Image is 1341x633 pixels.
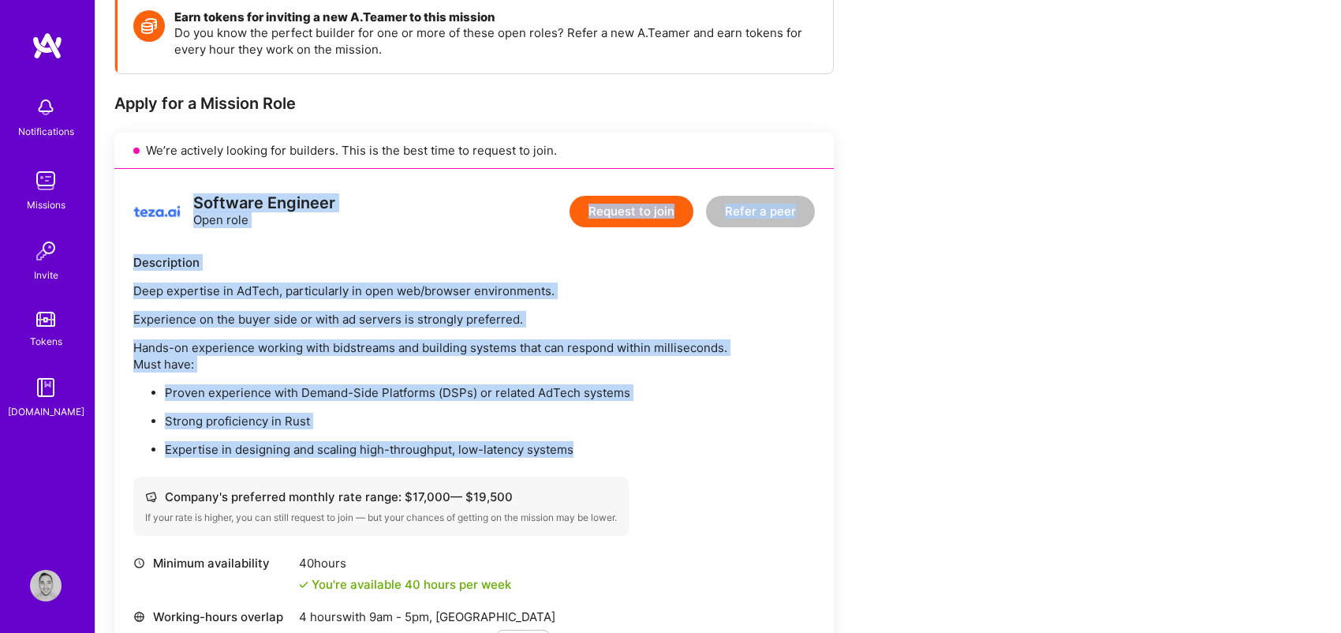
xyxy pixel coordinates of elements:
[145,489,617,505] div: Company's preferred monthly rate range: $ 17,000 — $ 19,500
[30,235,62,267] img: Invite
[30,92,62,123] img: bell
[570,196,693,227] button: Request to join
[133,339,815,373] p: Hands-on experience working with bidstreams and building systems that can respond within millisec...
[133,254,815,271] div: Description
[26,570,65,601] a: User Avatar
[114,133,834,169] div: We’re actively looking for builders. This is the best time to request to join.
[18,123,74,140] div: Notifications
[366,609,435,624] span: 9am - 5pm ,
[193,195,335,212] div: Software Engineer
[30,570,62,601] img: User Avatar
[34,267,58,283] div: Invite
[133,283,815,299] p: Deep expertise in AdTech, particularly in open web/browser environments.
[32,32,63,60] img: logo
[133,611,145,623] i: icon World
[30,372,62,403] img: guide book
[706,196,815,227] button: Refer a peer
[299,576,511,593] div: You're available 40 hours per week
[299,609,555,625] div: 4 hours with [GEOGRAPHIC_DATA]
[174,24,817,58] p: Do you know the perfect builder for one or more of these open roles? Refer a new A.Teamer and ear...
[165,413,815,429] p: Strong proficiency in Rust
[114,93,834,114] div: Apply for a Mission Role
[165,441,815,458] p: Expertise in designing and scaling high-throughput, low-latency systems
[133,557,145,569] i: icon Clock
[27,197,65,213] div: Missions
[299,580,308,590] i: icon Check
[299,555,511,571] div: 40 hours
[36,312,55,327] img: tokens
[193,195,335,228] div: Open role
[133,311,815,328] p: Experience on the buyer side or with ad servers is strongly preferred.
[133,188,181,235] img: logo
[30,165,62,197] img: teamwork
[133,10,165,42] img: Token icon
[133,609,291,625] div: Working-hours overlap
[145,511,617,524] div: If your rate is higher, you can still request to join — but your chances of getting on the missio...
[30,333,62,350] div: Tokens
[145,491,157,503] i: icon Cash
[165,384,815,401] p: Proven experience with Demand-Side Platforms (DSPs) or related AdTech systems
[133,555,291,571] div: Minimum availability
[174,10,817,24] h4: Earn tokens for inviting a new A.Teamer to this mission
[8,403,84,420] div: [DOMAIN_NAME]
